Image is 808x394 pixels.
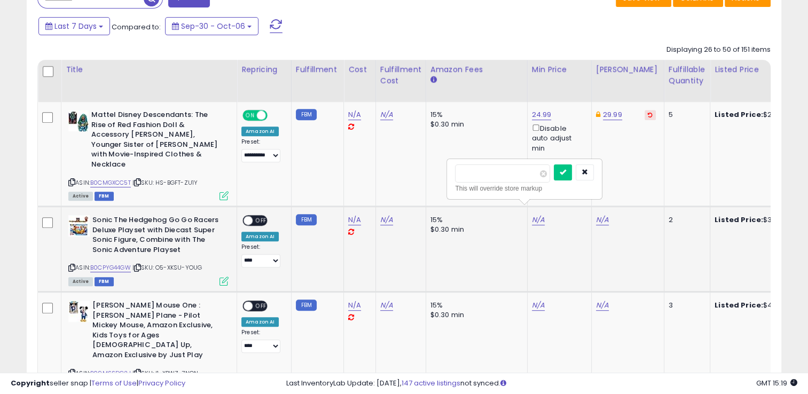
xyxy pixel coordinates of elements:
[715,215,763,225] b: Listed Price:
[380,300,393,311] a: N/A
[54,21,97,31] span: Last 7 Days
[11,379,185,389] div: seller snap | |
[90,178,131,187] a: B0CMGXCC5T
[68,301,90,322] img: 41fXg7jA9vL._SL40_.jpg
[132,263,202,272] span: | SKU: O5-XKSU-YOUG
[715,215,803,225] div: $30.99
[348,215,361,225] a: N/A
[603,109,622,120] a: 29.99
[241,317,279,327] div: Amazon AI
[715,110,803,120] div: $24.99
[253,302,270,311] span: OFF
[95,277,114,286] span: FBM
[532,300,545,311] a: N/A
[455,183,594,194] div: This will override store markup
[66,64,232,75] div: Title
[715,64,807,75] div: Listed Price
[348,109,361,120] a: N/A
[296,64,339,75] div: Fulfillment
[90,263,131,272] a: B0CPYG44GW
[596,300,609,311] a: N/A
[68,110,89,131] img: 51B1x4Q9EpL._SL40_.jpg
[596,64,660,75] div: [PERSON_NAME]
[38,17,110,35] button: Last 7 Days
[380,215,393,225] a: N/A
[266,111,283,120] span: OFF
[669,64,705,86] div: Fulfillable Quantity
[138,378,185,388] a: Privacy Policy
[92,301,222,363] b: [PERSON_NAME] Mouse One : [PERSON_NAME] Plane - Pilot Mickey Mouse, Amazon Exclusive, Kids Toys f...
[532,122,583,153] div: Disable auto adjust min
[95,192,114,201] span: FBM
[532,215,545,225] a: N/A
[241,329,283,353] div: Preset:
[92,215,222,257] b: Sonic The Hedgehog Go Go Racers Deluxe Playset with Diecast Super Sonic Figure, Combine with The ...
[380,109,393,120] a: N/A
[286,379,797,389] div: Last InventoryLab Update: [DATE], not synced.
[430,215,519,225] div: 15%
[68,277,93,286] span: All listings currently available for purchase on Amazon
[666,45,771,55] div: Displaying 26 to 50 of 151 items
[430,75,437,85] small: Amazon Fees.
[244,111,257,120] span: ON
[253,216,270,225] span: OFF
[68,215,229,285] div: ASIN:
[715,109,763,120] b: Listed Price:
[669,301,702,310] div: 3
[348,64,371,75] div: Cost
[241,232,279,241] div: Amazon AI
[68,192,93,201] span: All listings currently available for purchase on Amazon
[68,215,90,237] img: 51XuzD1zRtL._SL40_.jpg
[648,112,653,117] i: Revert to store-level Dynamic Max Price
[91,110,221,172] b: Mattel Disney Descendants: The Rise of Red Fashion Doll & Accessory [PERSON_NAME], Younger Sister...
[181,21,245,31] span: Sep-30 - Oct-06
[430,64,523,75] div: Amazon Fees
[532,64,587,75] div: Min Price
[241,127,279,136] div: Amazon AI
[756,378,797,388] span: 2025-10-14 15:19 GMT
[348,300,361,311] a: N/A
[430,301,519,310] div: 15%
[715,300,763,310] b: Listed Price:
[132,178,198,187] span: | SKU: HS-BGFT-ZU1Y
[296,109,317,120] small: FBM
[715,301,803,310] div: $43.92
[241,138,283,162] div: Preset:
[532,109,552,120] a: 24.99
[112,22,161,32] span: Compared to:
[430,225,519,234] div: $0.30 min
[380,64,421,86] div: Fulfillment Cost
[669,110,702,120] div: 5
[402,378,460,388] a: 147 active listings
[669,215,702,225] div: 2
[165,17,258,35] button: Sep-30 - Oct-06
[596,215,609,225] a: N/A
[430,120,519,129] div: $0.30 min
[296,214,317,225] small: FBM
[430,110,519,120] div: 15%
[241,64,287,75] div: Repricing
[241,243,283,267] div: Preset:
[296,300,317,311] small: FBM
[91,378,137,388] a: Terms of Use
[430,310,519,320] div: $0.30 min
[596,111,600,118] i: This overrides the store level Dynamic Max Price for this listing
[68,110,229,199] div: ASIN:
[11,378,50,388] strong: Copyright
